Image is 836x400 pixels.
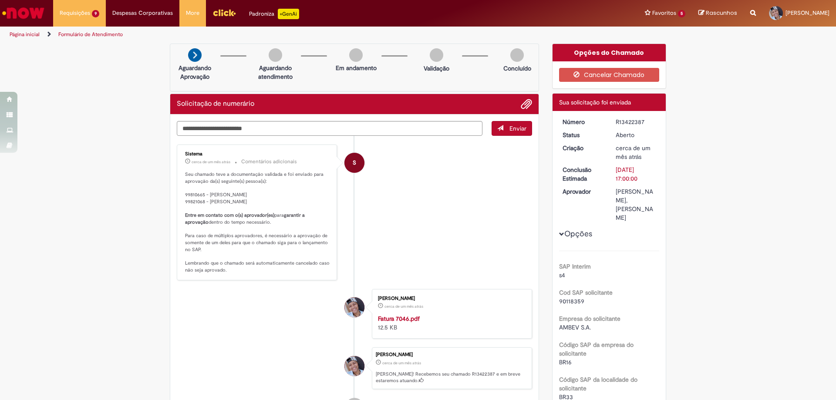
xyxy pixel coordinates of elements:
small: Comentários adicionais [241,158,297,165]
span: 90118359 [559,297,584,305]
time: 16/08/2025 12:35:31 [192,159,230,165]
b: garantir a aprovação [185,212,306,225]
dt: Número [556,118,610,126]
p: Seu chamado teve a documentação validada e foi enviado para aprovação da(s) seguinte(s) pessoa(s)... [185,171,330,274]
p: Aguardando atendimento [254,64,297,81]
div: Opções do Chamado [553,44,666,61]
textarea: Digite sua mensagem aqui... [177,121,482,136]
div: Mariana dos Santos Silveira [344,297,364,317]
button: Cancelar Chamado [559,68,660,82]
span: cerca de um mês atrás [384,304,423,309]
span: AMBEV S.A. [559,323,591,331]
div: Sistema [185,151,330,157]
b: Código SAP da empresa do solicitante [559,341,634,357]
span: cerca de um mês atrás [382,360,421,366]
span: 5 [678,10,685,17]
div: 16/08/2025 09:50:27 [616,144,656,161]
span: More [186,9,199,17]
p: [PERSON_NAME]! Recebemos seu chamado R13422387 e em breve estaremos atuando. [376,371,527,384]
h2: Solicitação de numerário Histórico de tíquete [177,100,254,108]
a: Rascunhos [698,9,737,17]
b: SAP Interim [559,262,591,270]
div: [DATE] 17:00:00 [616,165,656,183]
p: Validação [424,64,449,73]
img: click_logo_yellow_360x200.png [212,6,236,19]
p: +GenAi [278,9,299,19]
time: 16/08/2025 09:50:27 [616,144,651,161]
b: Cod SAP solicitante [559,289,613,296]
button: Adicionar anexos [521,98,532,110]
b: Empresa do solicitante [559,315,620,323]
dt: Status [556,131,610,139]
span: BR16 [559,358,572,366]
a: Formulário de Atendimento [58,31,123,38]
span: [PERSON_NAME] [785,9,829,17]
div: Mariana dos Santos Silveira [344,356,364,376]
span: cerca de um mês atrás [616,144,651,161]
div: [PERSON_NAME], [PERSON_NAME] [616,187,656,222]
span: Requisições [60,9,90,17]
span: 9 [92,10,99,17]
div: Aberto [616,131,656,139]
span: S [353,152,356,173]
div: Padroniza [249,9,299,19]
img: img-circle-grey.png [510,48,524,62]
a: Fatura 7046.pdf [378,315,420,323]
span: Favoritos [652,9,676,17]
dt: Criação [556,144,610,152]
img: img-circle-grey.png [349,48,363,62]
img: img-circle-grey.png [269,48,282,62]
div: [PERSON_NAME] [376,352,527,357]
div: R13422387 [616,118,656,126]
span: Enviar [509,124,526,132]
li: Mariana dos Santos Silveira [177,347,532,389]
ul: Trilhas de página [7,27,551,43]
button: Enviar [492,121,532,136]
a: Página inicial [10,31,40,38]
img: img-circle-grey.png [430,48,443,62]
dt: Aprovador [556,187,610,196]
p: Em andamento [336,64,377,72]
div: 12.5 KB [378,314,523,332]
span: Despesas Corporativas [112,9,173,17]
span: cerca de um mês atrás [192,159,230,165]
img: ServiceNow [1,4,46,22]
dt: Conclusão Estimada [556,165,610,183]
time: 16/08/2025 09:50:01 [384,304,423,309]
span: Rascunhos [706,9,737,17]
div: System [344,153,364,173]
img: arrow-next.png [188,48,202,62]
b: Código SAP da localidade do solicitante [559,376,637,392]
span: s4 [559,271,565,279]
b: Entre em contato com o(s) aprovador(es) [185,212,274,218]
p: Aguardando Aprovação [174,64,216,81]
div: [PERSON_NAME] [378,296,523,301]
span: Sua solicitação foi enviada [559,98,631,106]
time: 16/08/2025 09:50:27 [382,360,421,366]
p: Concluído [503,64,531,73]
